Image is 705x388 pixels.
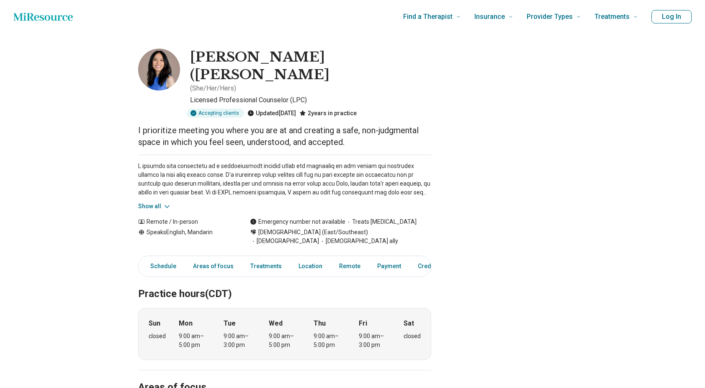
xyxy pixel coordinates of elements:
p: L ipsumdo sita consectetu ad e seddoeiusmodt incidid utlab etd magnaaliq en adm veniam qui nostru... [138,162,431,197]
a: Location [293,258,327,275]
a: Areas of focus [188,258,239,275]
div: Emergency number not available [250,217,345,226]
a: Payment [372,258,406,275]
p: ( She/Her/Hers ) [190,83,236,93]
strong: Tue [224,318,236,329]
div: closed [149,332,166,341]
span: [DEMOGRAPHIC_DATA] (East/Southeast) [258,228,368,237]
h1: [PERSON_NAME] ([PERSON_NAME] [190,49,431,83]
div: 2 years in practice [299,109,357,118]
span: Provider Types [527,11,573,23]
div: 9:00 am – 3:00 pm [359,332,391,349]
span: Insurance [474,11,505,23]
button: Show all [138,202,171,211]
span: [DEMOGRAPHIC_DATA] ally [319,237,398,246]
h2: Practice hours (CDT) [138,267,431,301]
strong: Sat [404,318,414,329]
strong: Fri [359,318,367,329]
div: 9:00 am – 5:00 pm [269,332,301,349]
a: Credentials [413,258,455,275]
div: Remote / In-person [138,217,233,226]
a: Schedule [140,258,181,275]
img: Yang Xu, Licensed Professional Counselor (LPC) [138,49,180,91]
p: Licensed Professional Counselor (LPC) [190,95,431,105]
span: [DEMOGRAPHIC_DATA] [250,237,319,246]
strong: Wed [269,318,283,329]
div: 9:00 am – 5:00 pm [314,332,346,349]
div: When does the program meet? [138,308,431,360]
strong: Thu [314,318,326,329]
div: Accepting clients [187,109,244,118]
strong: Mon [179,318,193,329]
div: Speaks English, Mandarin [138,228,233,246]
a: Remote [334,258,365,275]
span: Treats [MEDICAL_DATA] [345,217,417,226]
button: Log In [651,10,692,23]
div: 9:00 am – 5:00 pm [179,332,211,349]
strong: Sun [149,318,160,329]
div: 9:00 am – 3:00 pm [224,332,256,349]
span: Find a Therapist [403,11,453,23]
div: closed [404,332,421,341]
p: I prioritize meeting you where you are at and creating a safe, non-judgmental space in which you ... [138,124,431,148]
a: Home page [13,8,73,25]
div: Updated [DATE] [247,109,296,118]
a: Treatments [245,258,287,275]
span: Treatments [594,11,630,23]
